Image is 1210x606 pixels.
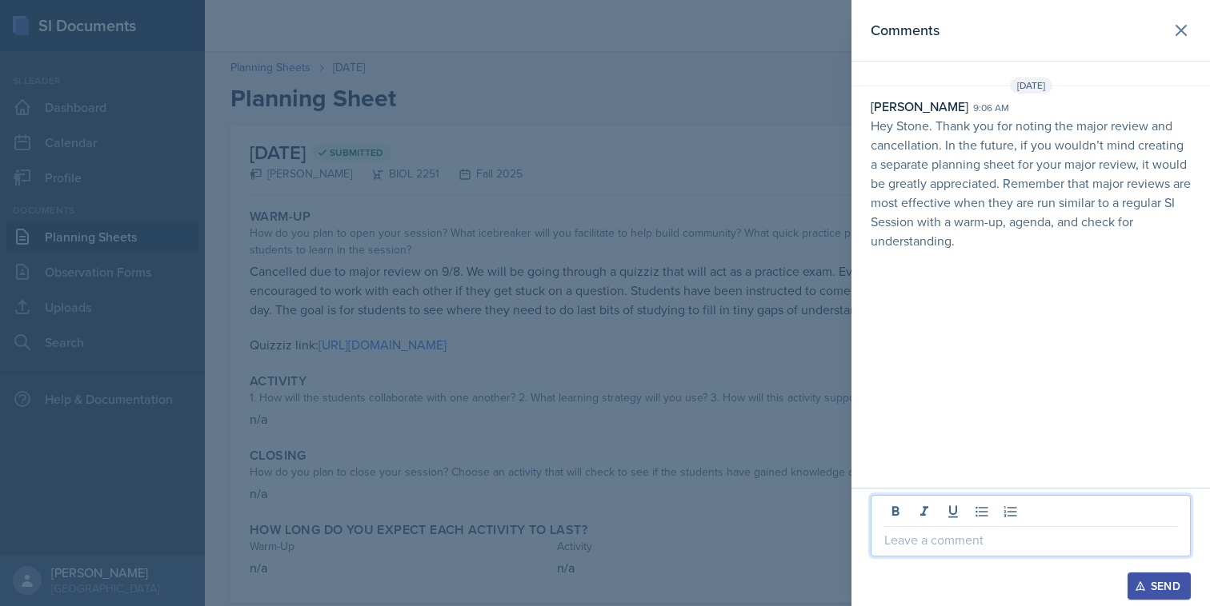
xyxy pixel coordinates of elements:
h2: Comments [871,19,940,42]
div: 9:06 am [973,101,1009,115]
div: Send [1138,580,1180,592]
button: Send [1128,572,1191,600]
p: Hey Stone. Thank you for noting the major review and cancellation. In the future, if you wouldn’t... [871,116,1191,250]
div: [PERSON_NAME] [871,97,968,116]
span: [DATE] [1010,78,1052,94]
